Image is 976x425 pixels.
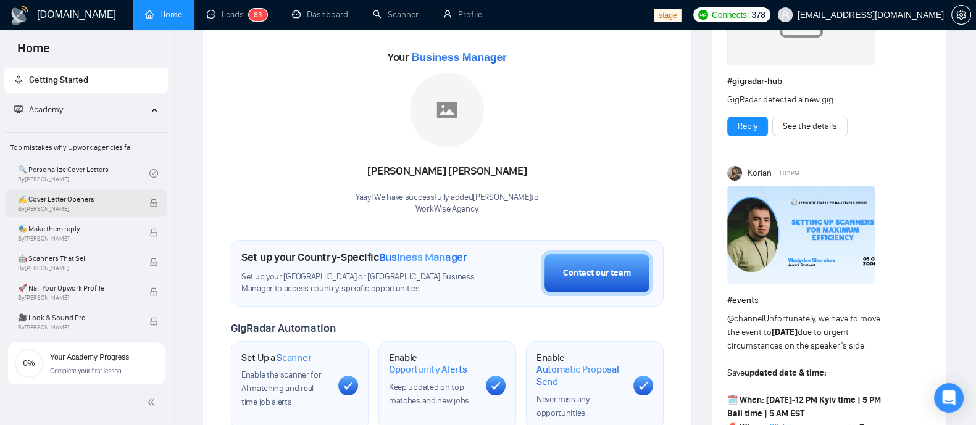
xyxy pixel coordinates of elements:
span: 🚀 Nail Your Upwork Profile [18,282,136,294]
div: [PERSON_NAME] [PERSON_NAME] [356,161,539,182]
button: Contact our team [541,250,653,296]
span: stage [654,9,682,22]
img: placeholder.png [410,73,484,147]
span: By [PERSON_NAME] [18,235,136,242]
button: Reply [727,117,768,136]
span: @channel [727,313,764,324]
span: 🎥 Look & Sound Pro [18,312,136,324]
span: 378 [751,8,765,22]
span: 🗓️ [727,395,738,405]
span: Business Manager [411,51,506,64]
a: homeHome [145,9,182,20]
span: Complete your first lesson [50,368,122,374]
div: Open Intercom Messenger [934,383,964,413]
span: Keep updated on top matches and new jobs. [389,382,471,406]
span: rocket [14,75,23,84]
h1: Set Up a [241,352,311,364]
span: Connects: [712,8,749,22]
span: Your Academy Progress [50,353,129,361]
span: Scanner [277,352,311,364]
a: Reply [738,120,757,133]
button: See the details [772,117,848,136]
span: check-circle [149,169,158,178]
span: 1:02 PM [779,168,799,179]
a: messageLeads83 [207,9,267,20]
span: Home [7,39,60,65]
div: GigRadar detected a new gig [727,93,890,107]
span: Automatic Proposal Send [536,363,624,387]
span: Korlan [747,167,771,180]
span: double-left [147,396,159,408]
span: lock [149,317,158,326]
img: upwork-logo.png [698,10,708,20]
span: GigRadar Automation [231,321,335,335]
span: 🎭 Make them reply [18,223,136,235]
span: lock [149,199,158,207]
a: dashboardDashboard [292,9,348,20]
span: By [PERSON_NAME] [18,205,136,213]
img: Korlan [727,166,742,181]
a: See the details [783,120,837,133]
span: By [PERSON_NAME] [18,324,136,331]
span: 3 [258,10,262,19]
strong: [DATE] [772,327,798,337]
span: Academy [29,104,63,115]
a: 🔍 Personalize Cover LettersBy[PERSON_NAME] [18,160,149,187]
span: fund-projection-screen [14,105,23,113]
sup: 83 [249,9,267,21]
span: Business Manager [379,250,467,264]
span: Enable the scanner for AI matching and real-time job alerts. [241,369,321,407]
span: Your [388,51,507,64]
h1: Enable [389,352,476,376]
a: setting [951,10,971,20]
h1: Enable [536,352,624,388]
span: ✍️ Cover Letter Openers [18,193,136,205]
span: user [781,10,790,19]
span: Opportunity Alerts [389,363,467,376]
strong: 12 PM Kyiv time | 5 PM Bali time | 5 AM EST [727,395,881,419]
div: Contact our team [563,266,631,280]
span: By [PERSON_NAME] [18,294,136,302]
span: 8 [254,10,258,19]
span: By [PERSON_NAME] [18,265,136,272]
li: Getting Started [4,68,168,93]
a: userProfile [443,9,482,20]
strong: When: [740,395,764,405]
img: F09DQRWLC0N-Event%20with%20Vlad%20Sharahov.png [727,186,875,284]
span: 0% [14,359,44,367]
span: lock [149,287,158,296]
strong: updated date & time: [745,368,827,378]
span: lock [149,228,158,237]
span: Getting Started [29,75,88,85]
h1: # gigradar-hub [727,75,931,88]
strong: [DATE] [766,395,792,405]
p: WorkWise Agency . [356,204,539,215]
a: searchScanner [373,9,419,20]
h1: # events [727,294,931,307]
span: Never miss any opportunities. [536,394,590,418]
span: 🤖 Scanners That Sell [18,252,136,265]
span: Set up your [GEOGRAPHIC_DATA] or [GEOGRAPHIC_DATA] Business Manager to access country-specific op... [241,271,479,295]
img: logo [10,6,30,25]
span: Top mistakes why Upwork agencies fail [6,135,167,160]
span: Academy [14,104,63,115]
span: lock [149,258,158,266]
div: Yaay! We have successfully added [PERSON_NAME] to [356,192,539,215]
h1: Set up your Country-Specific [241,250,467,264]
button: setting [951,5,971,25]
